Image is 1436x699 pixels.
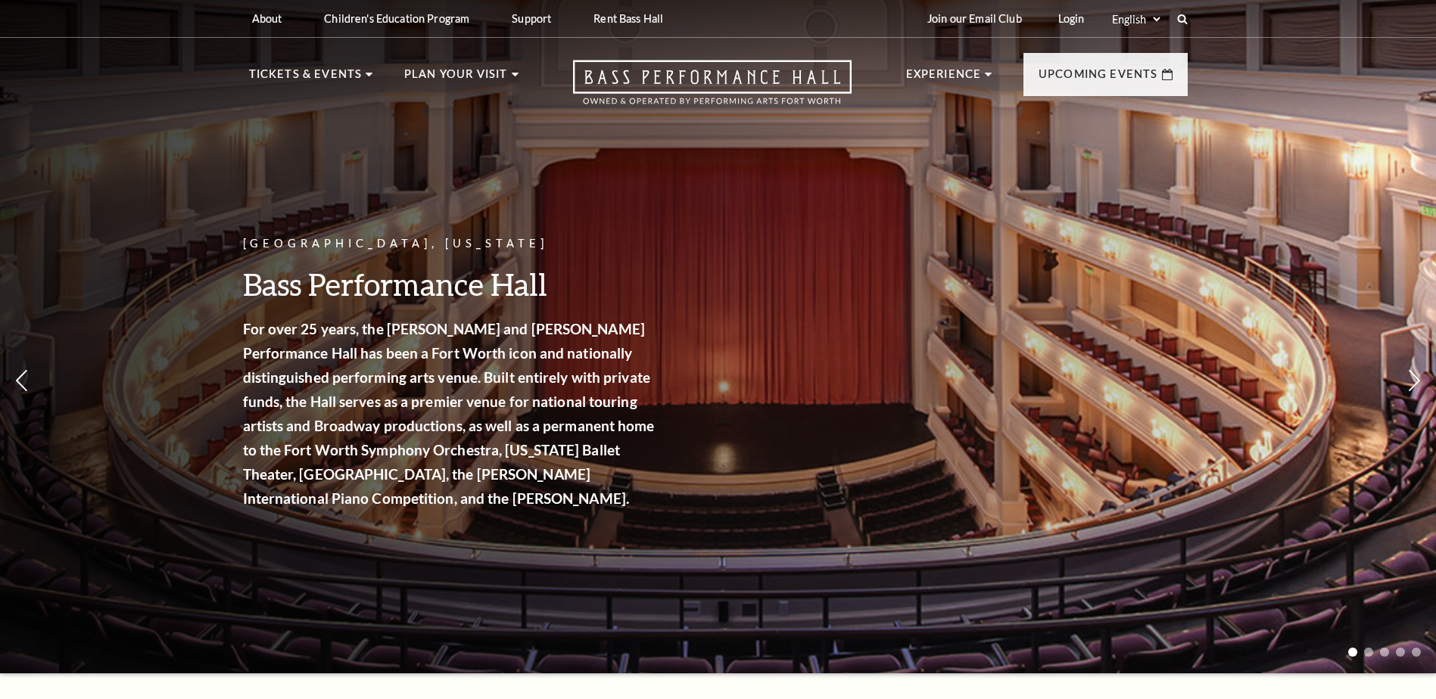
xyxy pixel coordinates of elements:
[1039,65,1158,92] p: Upcoming Events
[243,265,659,303] h3: Bass Performance Hall
[243,235,659,253] p: [GEOGRAPHIC_DATA], [US_STATE]
[593,12,663,25] p: Rent Bass Hall
[1109,12,1163,26] select: Select:
[512,12,551,25] p: Support
[249,65,363,92] p: Tickets & Events
[324,12,469,25] p: Children's Education Program
[243,320,655,507] strong: For over 25 years, the [PERSON_NAME] and [PERSON_NAME] Performance Hall has been a Fort Worth ico...
[252,12,282,25] p: About
[404,65,508,92] p: Plan Your Visit
[906,65,982,92] p: Experience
